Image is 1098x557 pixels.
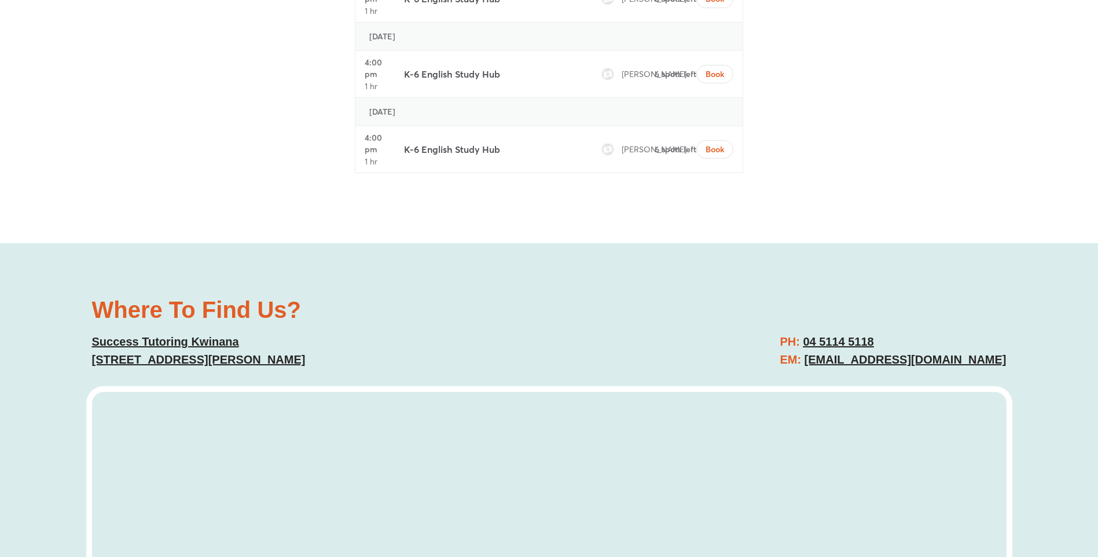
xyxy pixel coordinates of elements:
a: [EMAIL_ADDRESS][DOMAIN_NAME] [805,353,1007,366]
iframe: Chat Widget [905,426,1098,557]
h2: Where To Find Us? [92,298,538,321]
a: 04 5114 5118 [803,335,873,348]
a: Success Tutoring Kwinana[STREET_ADDRESS][PERSON_NAME] [92,335,306,366]
span: EM: [780,353,801,366]
span: PH: [780,335,799,348]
